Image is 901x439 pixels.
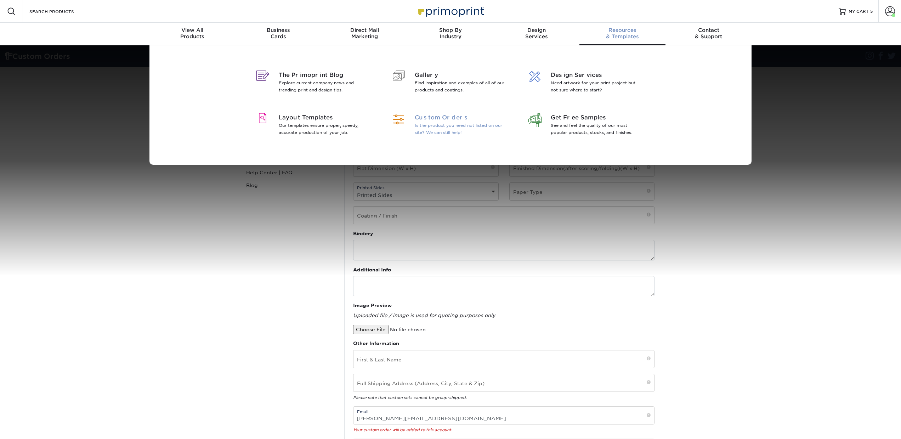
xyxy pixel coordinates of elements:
[388,62,513,105] a: Gallery Find inspiration and examples of all of our products and coatings.
[579,23,665,45] a: Resources& Templates
[524,62,649,105] a: Design Services Need artwork for your print project but not sure where to start?
[551,122,642,136] p: See and feel the quality of our most popular products, stocks, and finishes.
[322,27,408,33] span: Direct Mail
[279,113,370,122] span: Layout Templates
[279,71,370,79] span: The Primoprint Blog
[665,27,752,40] div: & Support
[579,27,665,40] div: & Templates
[415,4,486,19] img: Primoprint
[353,340,399,346] strong: Other Information
[29,7,98,16] input: SEARCH PRODUCTS.....
[353,313,495,318] em: Uploaded file / image is used for quoting purposes only
[279,122,370,136] p: Our templates ensure proper, speedy, accurate production of your job.
[353,428,452,432] em: Your custom order will be added to this account.
[870,9,873,14] span: 5
[322,27,408,40] div: Marketing
[388,105,513,147] a: Custom Orders Is the product you need not listed on our site? We can still help!
[408,27,494,33] span: Shop By
[236,27,322,40] div: Cards
[551,113,642,122] span: Get Free Samples
[493,23,579,45] a: DesignServices
[551,79,642,94] p: Need artwork for your print project but not sure where to start?
[849,9,869,15] span: MY CART
[493,27,579,40] div: Services
[149,27,236,40] div: Products
[236,27,322,33] span: Business
[415,71,506,79] span: Gallery
[408,27,494,40] div: Industry
[252,105,377,147] a: Layout Templates Our templates ensure proper, speedy, accurate production of your job.
[252,62,377,105] a: The Primoprint Blog Explore current company news and trending print and design tips.
[149,27,236,33] span: View All
[665,27,752,33] span: Contact
[493,27,579,33] span: Design
[149,23,236,45] a: View AllProducts
[551,71,642,79] span: Design Services
[353,395,467,400] em: Please note that custom sets cannot be group-shipped.
[279,79,370,94] p: Explore current company news and trending print and design tips.
[353,303,392,308] strong: Image Preview
[415,122,506,136] p: Is the product you need not listed on our site? We can still help!
[236,23,322,45] a: BusinessCards
[415,113,506,122] span: Custom Orders
[415,79,506,94] p: Find inspiration and examples of all of our products and coatings.
[665,23,752,45] a: Contact& Support
[524,105,649,147] a: Get Free Samples See and feel the quality of our most popular products, stocks, and finishes.
[408,23,494,45] a: Shop ByIndustry
[322,23,408,45] a: Direct MailMarketing
[579,27,665,33] span: Resources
